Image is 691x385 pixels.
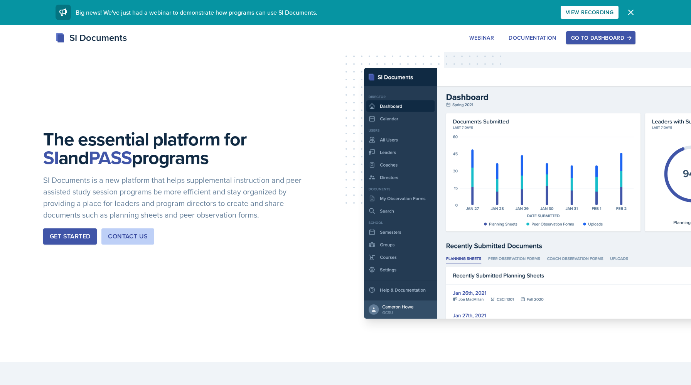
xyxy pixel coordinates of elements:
[108,232,148,241] div: Contact Us
[469,35,494,41] div: Webinar
[561,6,619,19] button: View Recording
[76,8,317,17] span: Big news! We've just had a webinar to demonstrate how programs can use SI Documents.
[571,35,630,41] div: Go to Dashboard
[101,228,154,245] button: Contact Us
[464,31,499,44] button: Webinar
[566,31,635,44] button: Go to Dashboard
[566,9,613,15] div: View Recording
[56,31,127,45] div: SI Documents
[509,35,556,41] div: Documentation
[504,31,561,44] button: Documentation
[43,228,97,245] button: Get Started
[50,232,90,241] div: Get Started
